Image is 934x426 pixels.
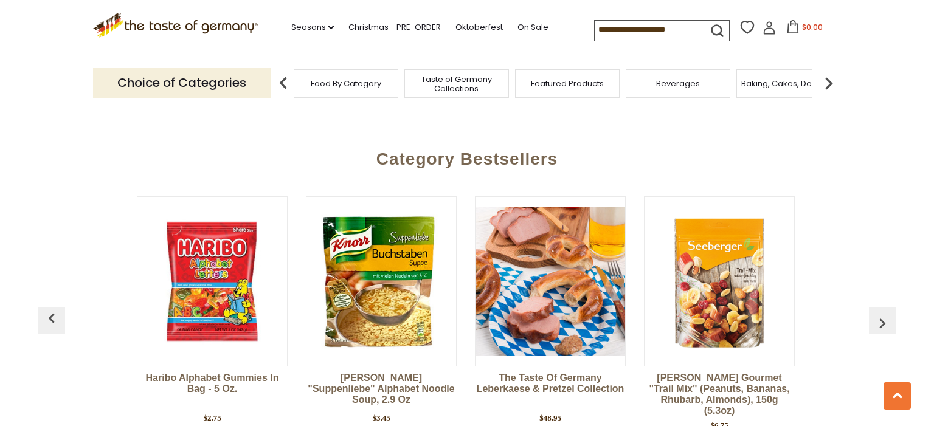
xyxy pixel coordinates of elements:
a: Beverages [656,79,700,88]
span: $0.00 [802,22,823,32]
img: next arrow [817,71,841,95]
a: On Sale [517,21,548,34]
img: previous arrow [873,314,892,333]
a: Haribo Alphabet Gummies in Bag - 5 oz. [137,373,288,409]
img: The Taste of Germany Leberkaese & Pretzel Collection [476,207,625,356]
img: Knorr [306,207,456,356]
div: $48.95 [539,412,561,424]
a: Baking, Cakes, Desserts [741,79,835,88]
button: $0.00 [778,20,830,38]
a: Oktoberfest [455,21,503,34]
a: [PERSON_NAME] Gourmet "Trail Mix" (Peanuts, Bananas, Rhubarb, Almonds), 150g (5.3oz) [644,373,795,416]
a: Taste of Germany Collections [408,75,505,93]
img: Seeberger Gourmet [645,207,794,356]
img: Haribo Alphabet Gummies in Bag - 5 oz. [137,207,287,356]
img: previous arrow [42,309,61,328]
a: Seasons [291,21,334,34]
div: $2.75 [203,412,221,424]
a: [PERSON_NAME] "Suppenliebe" Alphabet Noodle Soup, 2.9 oz [306,373,457,409]
a: The Taste of Germany Leberkaese & Pretzel Collection [475,373,626,409]
a: Food By Category [311,79,381,88]
div: $3.45 [372,412,390,424]
a: Christmas - PRE-ORDER [348,21,441,34]
img: previous arrow [271,71,296,95]
a: Featured Products [531,79,604,88]
p: Choice of Categories [93,68,271,98]
div: Category Bestsellers [44,131,890,181]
